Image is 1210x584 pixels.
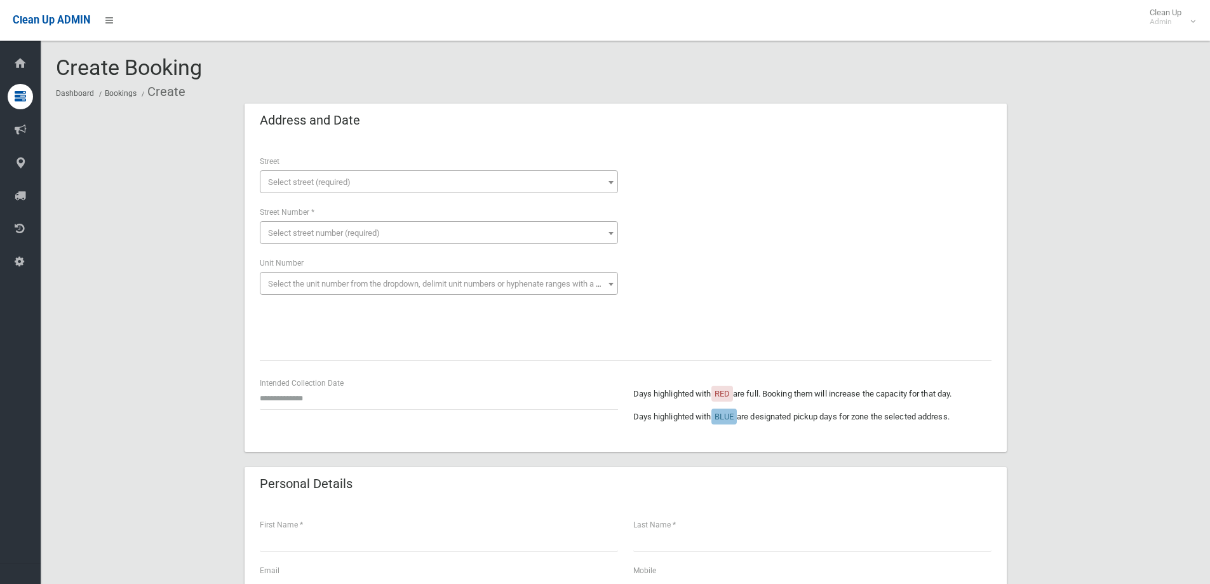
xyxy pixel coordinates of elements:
span: BLUE [715,412,734,421]
span: Create Booking [56,55,202,80]
a: Bookings [105,89,137,98]
span: Select the unit number from the dropdown, delimit unit numbers or hyphenate ranges with a comma [268,279,623,289]
header: Personal Details [245,472,368,496]
span: Clean Up [1143,8,1194,27]
li: Create [138,80,185,104]
a: Dashboard [56,89,94,98]
header: Address and Date [245,108,375,133]
span: Select street number (required) [268,228,380,238]
span: Clean Up ADMIN [13,14,90,26]
span: RED [715,389,730,398]
p: Days highlighted with are full. Booking them will increase the capacity for that day. [633,386,992,402]
small: Admin [1150,17,1181,27]
span: Select street (required) [268,177,351,187]
p: Days highlighted with are designated pickup days for zone the selected address. [633,409,992,424]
